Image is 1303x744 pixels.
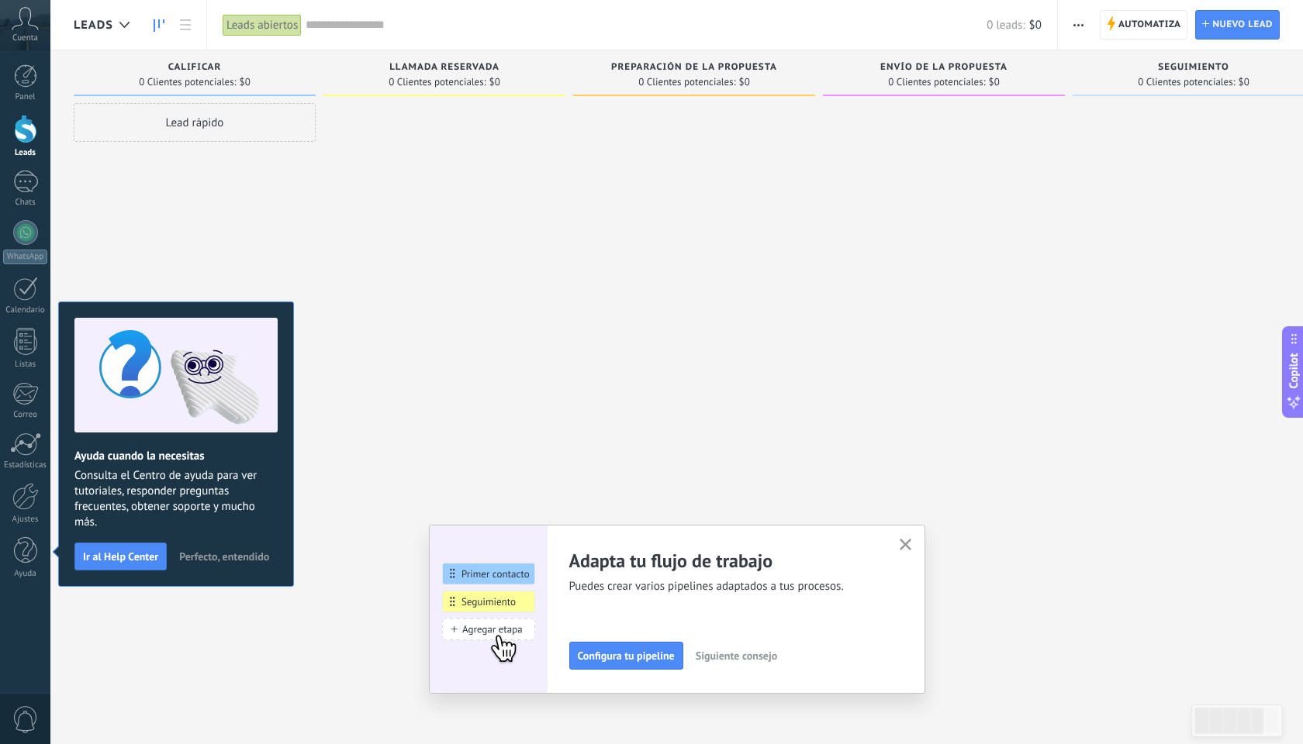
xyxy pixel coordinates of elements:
span: 0 Clientes potenciales: [139,77,236,87]
h2: Ayuda cuando la necesitas [74,449,278,463]
button: Siguiente consejo [689,644,784,667]
span: Cuenta [12,33,38,43]
div: Llamada reservada [331,62,558,75]
div: Leads abiertos [223,14,302,36]
div: Calificar [81,62,308,75]
span: Ir al Help Center [83,551,158,562]
div: Envío de la propuesta [831,62,1057,75]
div: Estadísticas [3,460,48,470]
span: Preparación de la propuesta [611,62,777,73]
div: WhatsApp [3,250,47,264]
div: Listas [3,360,48,370]
a: Lista [172,10,199,40]
div: Panel [3,92,48,102]
span: Puedes crear varios pipelines adaptados a tus procesos. [569,579,881,594]
span: $0 [240,77,251,87]
span: Nuevo lead [1212,11,1273,39]
span: Calificar [168,62,222,73]
span: Configura tu pipeline [578,650,675,661]
span: Llamada reservada [389,62,499,73]
span: Envío de la propuesta [880,62,1007,73]
button: Perfecto, entendido [172,545,276,568]
span: Automatiza [1118,11,1181,39]
span: $0 [989,77,1000,87]
span: Consulta el Centro de ayuda para ver tutoriales, responder preguntas frecuentes, obtener soporte ... [74,468,278,530]
a: Automatiza [1100,10,1188,40]
span: Copilot [1286,353,1301,389]
div: Lead rápido [74,103,316,142]
div: Ajustes [3,515,48,525]
a: Leads [146,10,172,40]
span: 0 Clientes potenciales: [638,77,735,87]
button: Configura tu pipeline [569,642,683,670]
span: $0 [1239,77,1249,87]
span: $0 [489,77,500,87]
span: 0 Clientes potenciales: [389,77,486,87]
span: $0 [739,77,750,87]
span: $0 [1029,18,1042,33]
div: Preparación de la propuesta [581,62,807,75]
div: Calendario [3,305,48,315]
button: Ir al Help Center [74,542,167,570]
div: Leads [3,148,48,158]
h2: Adapta tu flujo de trabajo [569,549,881,573]
span: Seguimiento [1158,62,1229,73]
button: Más [1067,10,1090,40]
span: Perfecto, entendido [179,551,269,562]
span: 0 Clientes potenciales: [888,77,985,87]
div: Correo [3,410,48,420]
a: Nuevo lead [1195,10,1280,40]
span: Leads [74,18,113,33]
span: 0 leads: [987,18,1025,33]
span: 0 Clientes potenciales: [1138,77,1235,87]
div: Chats [3,198,48,208]
span: Siguiente consejo [696,650,777,661]
div: Ayuda [3,569,48,579]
